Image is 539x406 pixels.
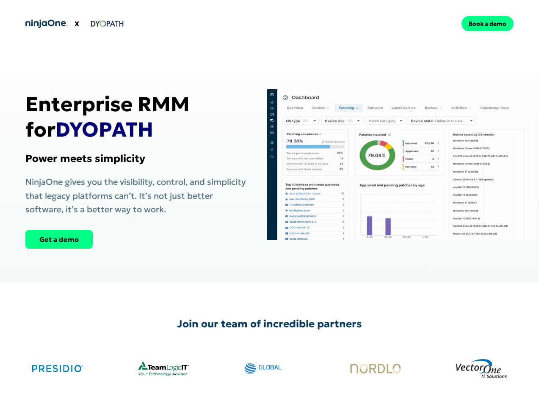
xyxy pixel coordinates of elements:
h1: Power meets simplicity [25,152,250,165]
p: Join our team of incredible partners [177,316,362,332]
a: Get a demo [25,230,93,249]
a: Book a demo [462,16,514,31]
strong: X [75,19,79,28]
strong: Enterprise RMM for [25,91,190,142]
span: NinjaOne gives you the visibility, control, and simplicity that legacy platforms can’t. It’s not ... [25,176,246,215]
span: DYOPATH [55,117,153,142]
